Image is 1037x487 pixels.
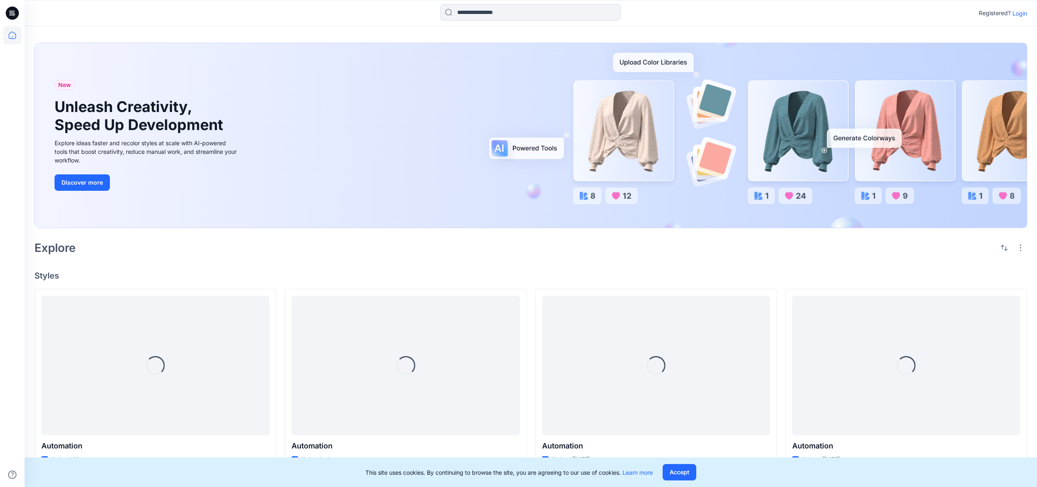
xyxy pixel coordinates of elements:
p: This site uses cookies. By continuing to browse the site, you are agreeing to our use of cookies. [365,468,653,477]
p: Login [1012,9,1027,18]
a: Learn more [622,469,653,476]
h2: Explore [34,241,76,254]
span: New [58,80,71,90]
p: Automation [41,440,269,452]
button: Accept [663,464,696,480]
button: Discover more [55,174,110,191]
p: Automation [292,440,520,452]
a: Discover more [55,174,239,191]
h1: Unleash Creativity, Speed Up Development [55,98,227,133]
div: Explore ideas faster and recolor styles at scale with AI-powered tools that boost creativity, red... [55,139,239,165]
p: Automation [792,440,1020,452]
p: Updated a day ago [301,455,345,464]
p: Updated [DATE] [552,455,589,464]
h4: Styles [34,271,1027,281]
p: Automation [542,440,770,452]
p: Updated [DATE] [802,455,839,464]
p: Updated 4 hours ago [51,455,100,464]
p: Registered? [979,8,1011,18]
